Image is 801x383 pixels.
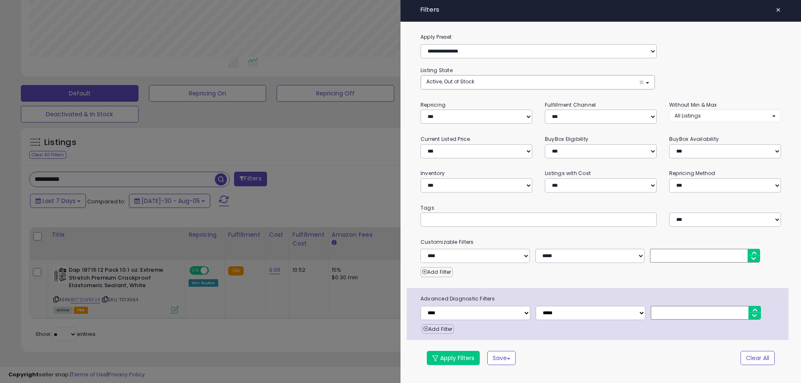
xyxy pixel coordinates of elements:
button: × [772,4,784,16]
span: Active, Out of Stock [426,78,474,85]
button: Add Filter [421,267,453,277]
span: Advanced Diagnostic Filters [414,294,788,303]
button: Add Filter [422,324,454,334]
span: × [639,78,644,87]
button: Clear All [741,351,775,365]
small: Listing State [421,67,453,74]
small: BuyBox Eligibility [545,135,588,143]
button: Save [487,351,516,365]
small: Tags [414,203,787,213]
small: Fulfillment Channel [545,101,596,108]
small: Without Min & Max [669,101,717,108]
small: Inventory [421,170,445,177]
small: BuyBox Availability [669,135,719,143]
span: All Listings [675,112,701,119]
h4: Filters [421,6,781,13]
label: Apply Preset: [414,33,787,42]
small: Listings with Cost [545,170,591,177]
button: Active, Out of Stock × [421,75,655,89]
small: Repricing [421,101,446,108]
small: Customizable Filters [414,238,787,247]
button: All Listings [669,110,781,122]
button: Apply Filters [427,351,480,365]
small: Current Listed Price [421,135,470,143]
small: Repricing Method [669,170,715,177]
span: × [776,4,781,16]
